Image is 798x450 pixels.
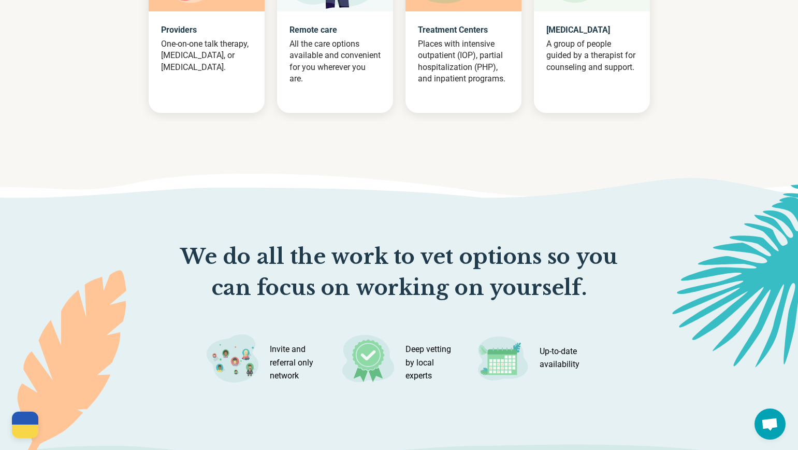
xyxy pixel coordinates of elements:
[755,409,786,440] div: Open chat
[270,343,322,383] p: Invite and referral only network
[418,24,509,36] p: Treatment Centers
[546,38,637,73] p: A group of people guided by a therapist for counseling and support.
[289,38,381,85] p: All the care options available and convenient for you wherever you are.
[161,24,252,36] p: Providers
[289,24,381,36] p: Remote care
[161,38,252,73] p: One-on-one talk therapy, [MEDICAL_DATA], or [MEDICAL_DATA].
[405,343,457,383] p: Deep vetting by local experts
[418,38,509,85] p: Places with intensive outpatient (IOP), partial hospitalization (PHP), and inpatient programs.
[546,24,637,36] p: [MEDICAL_DATA]
[540,345,591,381] p: Up-to-date availability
